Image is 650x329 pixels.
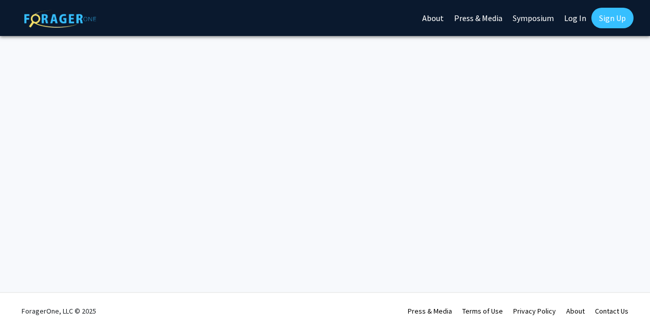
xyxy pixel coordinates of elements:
a: Privacy Policy [513,306,556,316]
a: About [566,306,585,316]
a: Contact Us [595,306,628,316]
a: Press & Media [408,306,452,316]
a: Terms of Use [462,306,503,316]
div: ForagerOne, LLC © 2025 [22,293,96,329]
img: ForagerOne Logo [24,10,96,28]
a: Sign Up [591,8,634,28]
